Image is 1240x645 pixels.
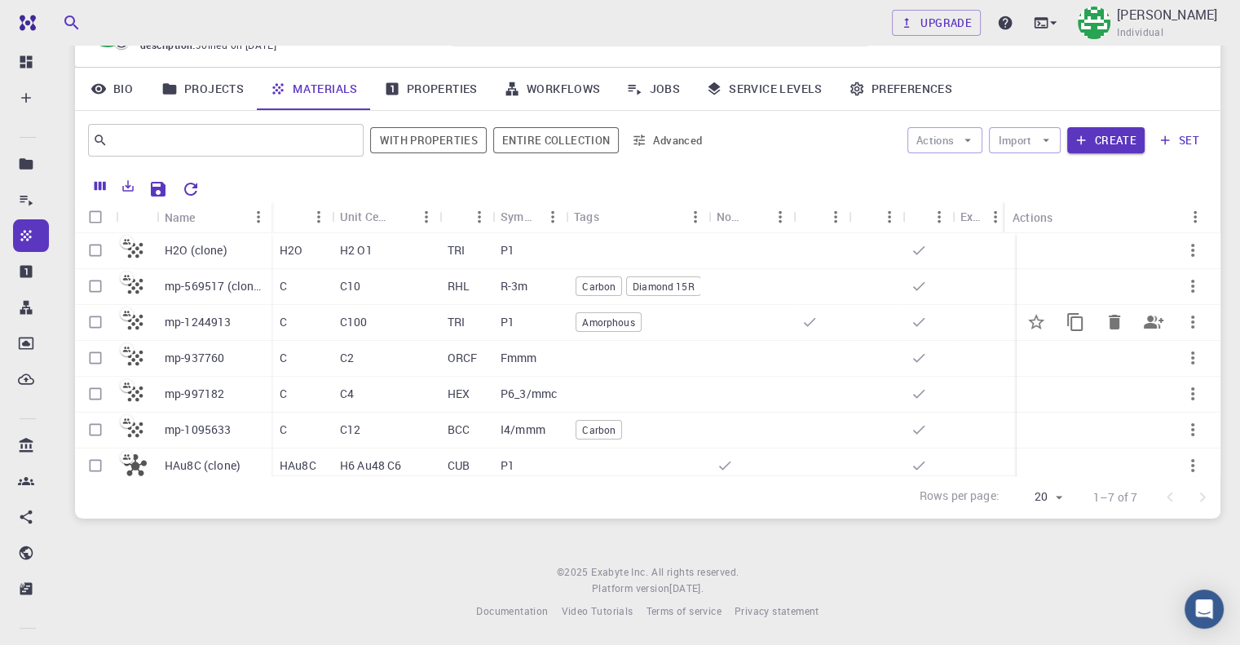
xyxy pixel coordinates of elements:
[907,127,983,153] button: Actions
[741,204,767,230] button: Sort
[576,316,640,329] span: Amorphous
[646,603,721,620] a: Terms of service
[574,201,599,232] div: Tags
[439,201,492,232] div: Lattice
[767,204,793,230] button: Menu
[448,350,478,366] p: ORCF
[493,127,619,153] button: Entire collection
[501,457,514,474] p: P1
[682,204,708,230] button: Menu
[174,173,207,205] button: Reset Explorer Settings
[140,38,196,54] span: description :
[1095,303,1134,342] button: Delete
[340,278,360,294] p: C10
[613,68,693,110] a: Jobs
[920,488,1000,506] p: Rows per page:
[340,350,354,366] p: C2
[857,204,883,230] button: Sort
[576,280,621,294] span: Carbon
[501,422,545,438] p: I4/mmm
[591,564,648,581] a: Exabyte Inc.
[926,204,952,230] button: Menu
[501,386,557,402] p: P6_3/mmc
[892,10,981,36] a: Upgrade
[823,204,849,230] button: Menu
[280,457,316,474] p: HAu8C
[566,201,708,232] div: Tags
[370,127,487,153] span: Show only materials with calculated properties
[651,564,739,581] span: All rights reserved.
[448,422,470,438] p: BCC
[557,564,591,581] span: © 2025
[148,68,257,110] a: Projects
[280,314,287,330] p: C
[592,581,669,597] span: Platform version
[1117,5,1217,24] p: [PERSON_NAME]
[165,457,240,474] p: HAu8C (clone)
[591,565,648,578] span: Exabyte Inc.
[340,422,360,438] p: C12
[849,201,902,232] div: Shared
[340,457,402,474] p: H6 Au48 C6
[735,604,819,617] span: Privacy statement
[501,201,540,232] div: Symmetry
[142,173,174,205] button: Save Explorer Settings
[33,11,91,26] span: Support
[271,201,332,232] div: Formula
[280,204,306,230] button: Sort
[370,127,487,153] button: With properties
[280,386,287,402] p: C
[245,204,271,230] button: Menu
[491,68,614,110] a: Workflows
[157,201,271,233] div: Name
[466,204,492,230] button: Menu
[165,350,224,366] p: mp-937760
[306,204,332,230] button: Menu
[561,604,633,617] span: Video Tutorials
[75,68,148,110] a: Bio
[1078,7,1110,39] img: Mary Quenie Velasco
[493,127,619,153] span: Filter throughout whole library including sets (folders)
[1004,201,1208,233] div: Actions
[196,38,276,54] span: Joined on [DATE]
[448,314,465,330] p: TRI
[501,242,514,258] p: P1
[413,204,439,230] button: Menu
[448,457,470,474] p: CUB
[717,201,741,232] div: Non-periodic
[669,581,704,597] a: [DATE].
[989,127,1060,153] button: Import
[116,201,157,233] div: Icon
[165,242,227,258] p: H2O (clone)
[501,350,537,366] p: Fmmm
[1117,24,1163,41] span: Individual
[693,68,836,110] a: Service Levels
[448,386,470,402] p: HEX
[448,278,470,294] p: RHL
[1067,127,1145,153] button: Create
[1182,204,1208,230] button: Menu
[371,68,491,110] a: Properties
[646,604,721,617] span: Terms of service
[540,204,566,230] button: Menu
[960,201,982,232] div: Ext+lnk
[476,604,548,617] span: Documentation
[165,314,232,330] p: mp-1244913
[793,201,849,232] div: Default
[1006,485,1067,509] div: 20
[911,204,937,230] button: Sort
[501,278,528,294] p: R-3m
[627,280,700,294] span: Diamond 15R
[735,603,819,620] a: Privacy statement
[114,173,142,199] button: Export
[669,581,704,594] span: [DATE] .
[13,15,36,31] img: logo
[165,201,196,233] div: Name
[165,386,224,402] p: mp-997182
[599,204,625,230] button: Sort
[476,603,548,620] a: Documentation
[625,127,710,153] button: Advanced
[448,204,474,230] button: Sort
[340,314,368,330] p: C100
[332,201,439,232] div: Unit Cell Formula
